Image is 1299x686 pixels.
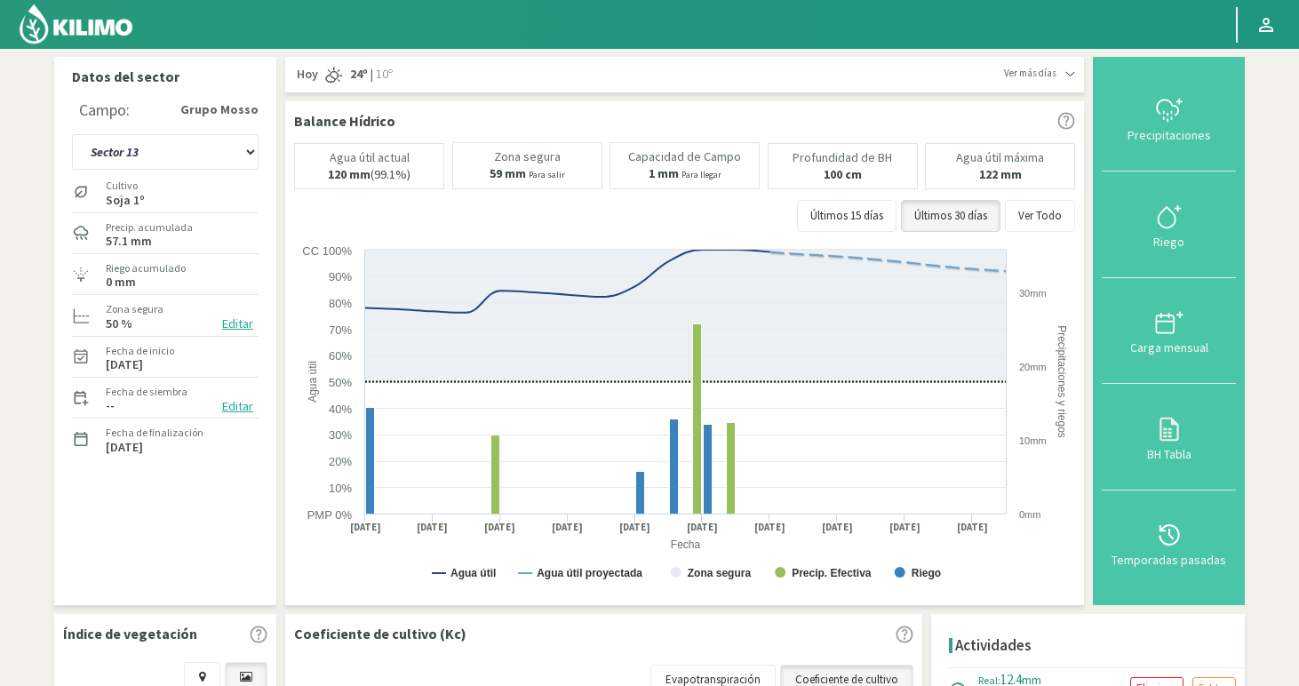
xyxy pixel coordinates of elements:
[106,195,145,206] label: Soja 1º
[1107,554,1231,566] div: Temporadas pasadas
[1056,325,1068,438] text: Precipitaciones y riegos
[1004,66,1056,81] span: Ver más días
[490,165,526,181] b: 59 mm
[307,361,319,403] text: Agua útil
[979,166,1022,182] b: 122 mm
[824,166,862,182] b: 100 cm
[1107,235,1231,248] div: Riego
[329,376,352,389] text: 50%
[329,349,352,363] text: 60%
[1005,200,1075,232] button: Ver Todo
[329,428,352,442] text: 30%
[1107,448,1231,460] div: BH Tabla
[350,66,368,82] strong: 24º
[671,538,701,551] text: Fecha
[822,521,853,534] text: [DATE]
[494,150,561,164] p: Zona segura
[294,66,318,84] span: Hoy
[106,318,132,330] label: 50 %
[106,235,152,247] label: 57.1 mm
[329,270,352,283] text: 90%
[1019,435,1047,446] text: 10mm
[307,508,353,522] text: PMP 0%
[754,521,785,534] text: [DATE]
[329,455,352,468] text: 20%
[1019,509,1040,520] text: 0mm
[79,101,130,119] div: Campo:
[106,384,187,400] label: Fecha de siembra
[912,567,941,579] text: Riego
[687,521,718,534] text: [DATE]
[1102,171,1236,277] button: Riego
[373,66,393,84] span: 10º
[450,567,496,579] text: Agua útil
[328,168,410,181] p: (99.1%)
[328,166,371,182] b: 120 mm
[619,521,650,534] text: [DATE]
[537,567,642,579] text: Agua útil proyectada
[329,403,352,416] text: 40%
[956,151,1044,164] p: Agua útil máxima
[106,178,145,194] label: Cultivo
[649,165,679,181] b: 1 mm
[1107,341,1231,354] div: Carga mensual
[63,623,197,644] p: Índice de vegetación
[628,150,741,164] p: Capacidad de Campo
[1102,278,1236,384] button: Carga mensual
[217,396,259,417] button: Editar
[957,521,988,534] text: [DATE]
[793,151,892,164] p: Profundidad de BH
[106,276,136,288] label: 0 mm
[106,442,143,453] label: [DATE]
[955,637,1032,654] h4: Actividades
[294,623,466,644] p: Coeficiente de cultivo (Kc)
[106,359,143,371] label: [DATE]
[417,521,448,534] text: [DATE]
[1102,384,1236,490] button: BH Tabla
[1019,288,1047,299] text: 30mm
[106,343,174,359] label: Fecha de inicio
[302,244,352,258] text: CC 100%
[797,200,897,232] button: Últimos 15 días
[329,297,352,310] text: 80%
[106,301,163,317] label: Zona segura
[106,400,115,411] label: --
[681,169,721,180] small: Para llegar
[329,482,352,495] text: 10%
[792,567,872,579] text: Precip. Efectiva
[552,521,583,534] text: [DATE]
[106,260,186,276] label: Riego acumulado
[106,425,203,441] label: Fecha de finalización
[688,567,752,579] text: Zona segura
[72,66,259,87] p: Datos del sector
[180,100,259,119] strong: Grupo Mosso
[294,110,395,132] p: Balance Hídrico
[106,219,193,235] label: Precip. acumulada
[371,66,373,84] span: |
[901,200,1000,232] button: Últimos 30 días
[217,314,259,334] button: Editar
[18,3,134,45] img: Kilimo
[889,521,920,534] text: [DATE]
[329,323,352,337] text: 70%
[1107,129,1231,141] div: Precipitaciones
[529,169,565,180] small: Para salir
[1019,362,1047,372] text: 20mm
[1102,491,1236,596] button: Temporadas pasadas
[330,151,410,164] p: Agua útil actual
[484,521,515,534] text: [DATE]
[350,521,381,534] text: [DATE]
[1102,66,1236,171] button: Precipitaciones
